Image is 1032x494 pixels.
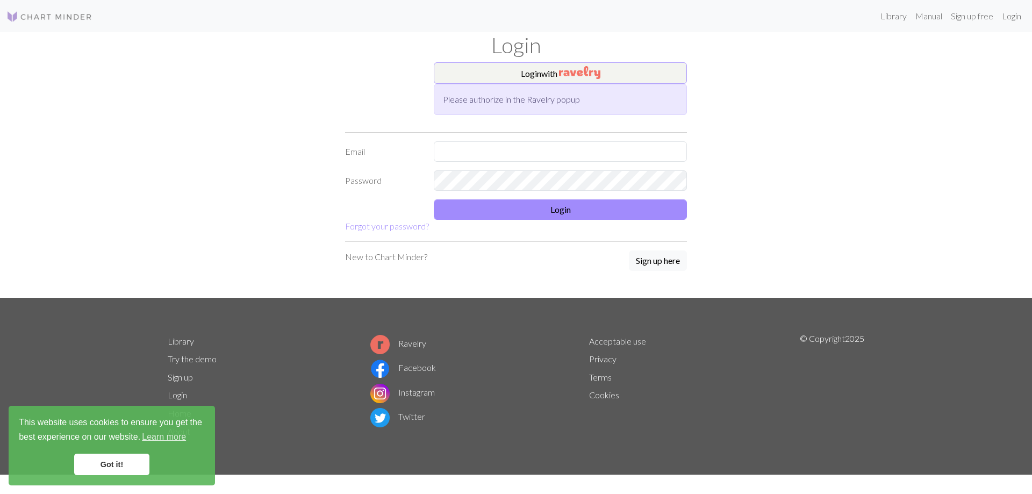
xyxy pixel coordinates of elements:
[800,332,864,441] p: © Copyright 2025
[589,372,612,382] a: Terms
[589,390,619,400] a: Cookies
[911,5,947,27] a: Manual
[168,372,193,382] a: Sign up
[370,387,435,397] a: Instagram
[998,5,1026,27] a: Login
[629,250,687,272] a: Sign up here
[629,250,687,271] button: Sign up here
[19,416,205,445] span: This website uses cookies to ensure you get the best experience on our website.
[434,62,687,84] button: Loginwith
[161,32,871,58] h1: Login
[559,66,600,79] img: Ravelry
[168,390,187,400] a: Login
[589,354,617,364] a: Privacy
[6,10,92,23] img: Logo
[345,250,427,263] p: New to Chart Minder?
[339,141,427,162] label: Email
[434,199,687,220] button: Login
[370,359,390,378] img: Facebook logo
[339,170,427,191] label: Password
[370,338,426,348] a: Ravelry
[370,335,390,354] img: Ravelry logo
[74,454,149,475] a: dismiss cookie message
[370,362,436,373] a: Facebook
[370,411,425,421] a: Twitter
[947,5,998,27] a: Sign up free
[370,408,390,427] img: Twitter logo
[589,336,646,346] a: Acceptable use
[345,221,429,231] a: Forgot your password?
[434,84,687,115] div: Please authorize in the Ravelry popup
[876,5,911,27] a: Library
[9,406,215,485] div: cookieconsent
[168,354,217,364] a: Try the demo
[168,336,194,346] a: Library
[140,429,188,445] a: learn more about cookies
[370,384,390,403] img: Instagram logo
